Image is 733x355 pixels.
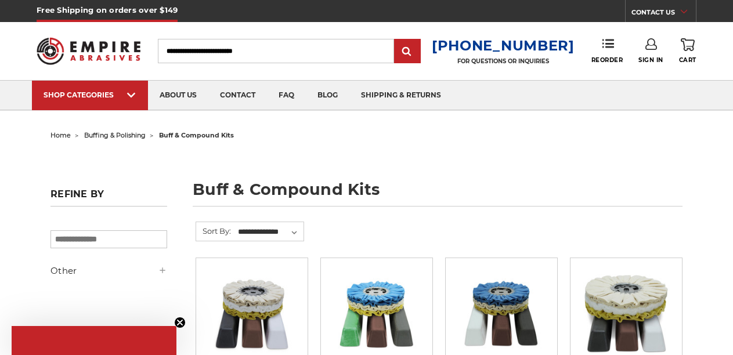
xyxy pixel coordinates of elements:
span: Reorder [591,56,623,64]
div: Close teaser [12,326,176,355]
span: Sign In [638,56,663,64]
input: Submit [396,40,419,63]
div: SHOP CATEGORIES [44,90,136,99]
button: Close teaser [174,317,186,328]
a: shipping & returns [349,81,453,110]
label: Sort By: [196,222,231,240]
span: Cart [679,56,696,64]
h5: Other [50,264,167,278]
h1: buff & compound kits [193,182,683,207]
p: FOR QUESTIONS OR INQUIRIES [432,57,575,65]
a: Reorder [591,38,623,63]
a: Cart [679,38,696,64]
a: about us [148,81,208,110]
a: home [50,131,71,139]
select: Sort By: [236,223,304,241]
a: contact [208,81,267,110]
a: buffing & polishing [84,131,146,139]
a: [PHONE_NUMBER] [432,37,575,54]
img: Empire Abrasives [37,31,140,71]
a: blog [306,81,349,110]
h5: Refine by [50,189,167,207]
a: CONTACT US [631,6,696,22]
span: buff & compound kits [159,131,234,139]
a: faq [267,81,306,110]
